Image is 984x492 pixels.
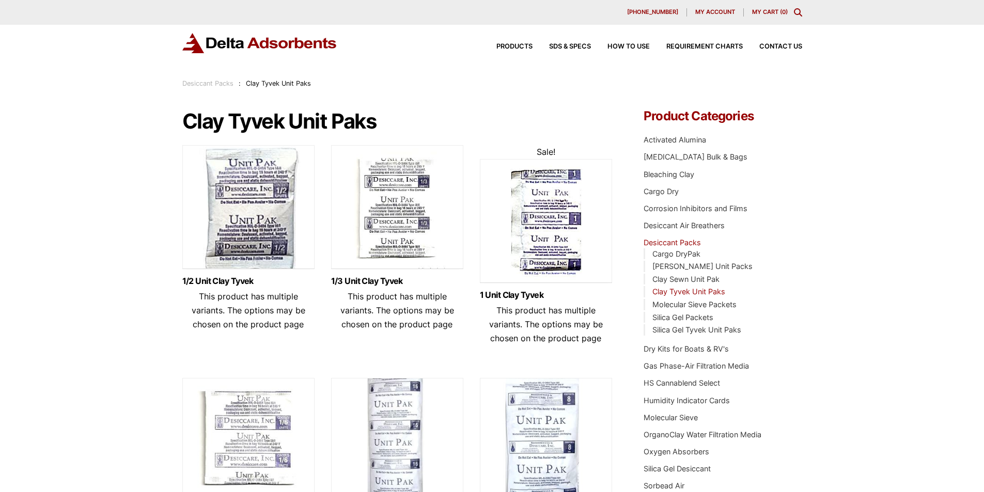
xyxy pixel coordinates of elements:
span: 0 [782,8,786,15]
a: Clay Tyvek Unit Paks [652,287,725,296]
div: Toggle Modal Content [794,8,802,17]
a: Oxygen Absorbers [644,447,709,456]
a: My account [687,8,744,17]
a: [MEDICAL_DATA] Bulk & Bags [644,152,747,161]
a: Desiccant Packs [644,238,701,247]
span: SDS & SPECS [549,43,591,50]
a: Cargo DryPak [652,249,700,258]
a: Contact Us [743,43,802,50]
span: Contact Us [759,43,802,50]
a: Silica Gel Desiccant [644,464,711,473]
span: This product has multiple variants. The options may be chosen on the product page [489,305,603,343]
span: Clay Tyvek Unit Paks [246,80,311,87]
a: Sorbead Air [644,481,684,490]
span: This product has multiple variants. The options may be chosen on the product page [192,291,305,329]
span: Products [496,43,533,50]
h4: Product Categories [644,110,802,122]
a: Molecular Sieve [644,413,698,422]
a: Silica Gel Tyvek Unit Paks [652,325,741,334]
a: Clay Sewn Unit Pak [652,275,720,283]
a: Activated Alumina [644,135,706,144]
span: [PHONE_NUMBER] [627,9,678,15]
a: OrganoClay Water Filtration Media [644,430,761,439]
a: 1/3 Unit Clay Tyvek [331,277,463,285]
a: Silica Gel Packets [652,313,713,322]
a: SDS & SPECS [533,43,591,50]
a: 1/2 Unit Clay Tyvek [182,277,315,285]
span: : [239,80,241,87]
a: [PERSON_NAME] Unit Packs [652,262,753,271]
h1: Clay Tyvek Unit Paks [182,110,613,133]
span: This product has multiple variants. The options may be chosen on the product page [340,291,454,329]
a: My Cart (0) [752,8,788,15]
a: Gas Phase-Air Filtration Media [644,361,749,370]
a: Products [480,43,533,50]
span: My account [695,9,735,15]
span: How to Use [607,43,650,50]
a: Desiccant Air Breathers [644,221,725,230]
a: 1 Unit Clay Tyvek [480,291,612,299]
span: Sale! [537,147,555,157]
span: Requirement Charts [666,43,743,50]
a: How to Use [591,43,650,50]
img: Delta Adsorbents [182,33,337,53]
a: Humidity Indicator Cards [644,396,730,405]
a: Molecular Sieve Packets [652,300,737,309]
a: [PHONE_NUMBER] [619,8,687,17]
a: Corrosion Inhibitors and Films [644,204,747,213]
a: Dry Kits for Boats & RV's [644,344,729,353]
a: Cargo Dry [644,187,679,196]
a: Desiccant Packs [182,80,233,87]
a: Bleaching Clay [644,170,694,179]
a: HS Cannablend Select [644,378,720,387]
a: Requirement Charts [650,43,743,50]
